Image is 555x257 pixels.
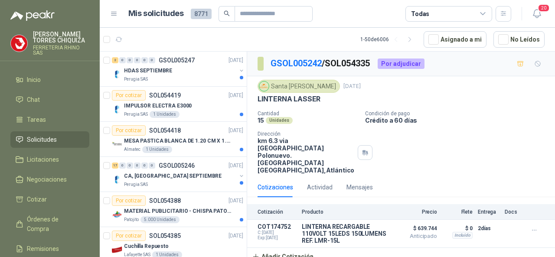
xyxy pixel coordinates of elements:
[394,223,437,234] span: $ 639.744
[128,7,184,20] h1: Mis solicitudes
[127,57,133,63] div: 0
[258,111,358,117] p: Cantidad
[112,174,122,185] img: Company Logo
[442,223,473,234] p: $ 0
[229,197,243,205] p: [DATE]
[124,67,172,75] p: HDAS SEPTIEMBRE
[124,102,192,110] p: IMPULSOR ELECTRA E3000
[27,135,57,144] span: Solicitudes
[100,122,247,157] a: Por cotizarSOL054418[DATE] Company LogoMESA PASTICA BLANCA DE 1.20 CM X 1.20 CMAlmatec1 Unidades
[10,91,89,108] a: Chat
[411,9,429,19] div: Todas
[141,163,148,169] div: 0
[27,115,46,124] span: Tareas
[27,244,59,254] span: Remisiones
[124,111,148,118] p: Perugia SAS
[258,230,297,235] span: C: [DATE]
[493,31,545,48] button: No Leídos
[149,57,155,63] div: 0
[124,181,148,188] p: Perugia SAS
[478,209,499,215] p: Entrega
[10,111,89,128] a: Tareas
[258,80,340,93] div: Santa [PERSON_NAME]
[10,72,89,88] a: Inicio
[229,127,243,135] p: [DATE]
[124,207,232,215] p: MATERIAL PUBLICITARIO - CHISPA PATOJITO VER ADJUNTO
[124,146,140,153] p: Almatec
[149,233,181,239] p: SOL054385
[112,244,122,255] img: Company Logo
[142,146,172,153] div: 1 Unidades
[266,117,293,124] div: Unidades
[229,91,243,100] p: [DATE]
[302,223,388,244] p: LINTERNA RECARGABLE 110VOLT 15LEDS 150LUMENS REF. LMR-15L
[229,162,243,170] p: [DATE]
[365,111,552,117] p: Condición de pago
[229,232,243,240] p: [DATE]
[112,195,146,206] div: Por cotizar
[271,58,322,68] a: GSOL005242
[394,234,437,239] span: Anticipado
[394,209,437,215] p: Precio
[271,57,371,70] p: / SOL054335
[134,163,140,169] div: 0
[258,223,297,230] p: COT174752
[112,209,122,220] img: Company Logo
[112,69,122,79] img: Company Logo
[100,192,247,227] a: Por cotizarSOL054388[DATE] Company LogoMATERIAL PUBLICITARIO - CHISPA PATOJITO VER ADJUNTOPatojit...
[224,10,230,16] span: search
[10,171,89,188] a: Negociaciones
[258,131,354,137] p: Dirección
[112,139,122,150] img: Company Logo
[149,127,181,133] p: SOL054418
[258,209,297,215] p: Cotización
[10,211,89,237] a: Órdenes de Compra
[442,209,473,215] p: Flete
[10,241,89,257] a: Remisiones
[112,57,118,63] div: 2
[27,155,59,164] span: Licitaciones
[452,232,473,239] div: Incluido
[124,172,222,180] p: CA, [GEOGRAPHIC_DATA] SEPTIEMBRE
[159,57,195,63] p: GSOL005247
[112,104,122,114] img: Company Logo
[258,94,320,104] p: LINTERNA LASSER
[538,4,550,12] span: 20
[346,182,373,192] div: Mensajes
[140,216,180,223] div: 5.000 Unidades
[378,59,424,69] div: Por adjudicar
[302,209,388,215] p: Producto
[10,10,55,21] img: Logo peakr
[27,175,67,184] span: Negociaciones
[112,231,146,241] div: Por cotizar
[10,151,89,168] a: Licitaciones
[112,90,146,101] div: Por cotizar
[258,182,293,192] div: Cotizaciones
[27,195,47,204] span: Cotizar
[149,92,181,98] p: SOL054419
[112,163,118,169] div: 17
[134,57,140,63] div: 0
[478,223,499,234] p: 2 días
[505,209,522,215] p: Docs
[343,82,361,91] p: [DATE]
[27,215,81,234] span: Órdenes de Compra
[159,163,195,169] p: GSOL005246
[150,111,180,118] div: 1 Unidades
[119,163,126,169] div: 0
[27,75,41,85] span: Inicio
[33,31,89,43] p: [PERSON_NAME] TORRES CHIQUIZA
[112,55,245,83] a: 2 0 0 0 0 0 GSOL005247[DATE] Company LogoHDAS SEPTIEMBREPerugia SAS
[112,125,146,136] div: Por cotizar
[124,76,148,83] p: Perugia SAS
[259,81,269,91] img: Company Logo
[124,242,169,250] p: Cuchilla Repuesto
[258,235,297,241] span: Exp: [DATE]
[11,35,27,52] img: Company Logo
[307,182,333,192] div: Actividad
[124,137,232,145] p: MESA PASTICA BLANCA DE 1.20 CM X 1.20 CM
[424,31,486,48] button: Asignado a mi
[529,6,545,22] button: 20
[10,131,89,148] a: Solicitudes
[149,163,155,169] div: 0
